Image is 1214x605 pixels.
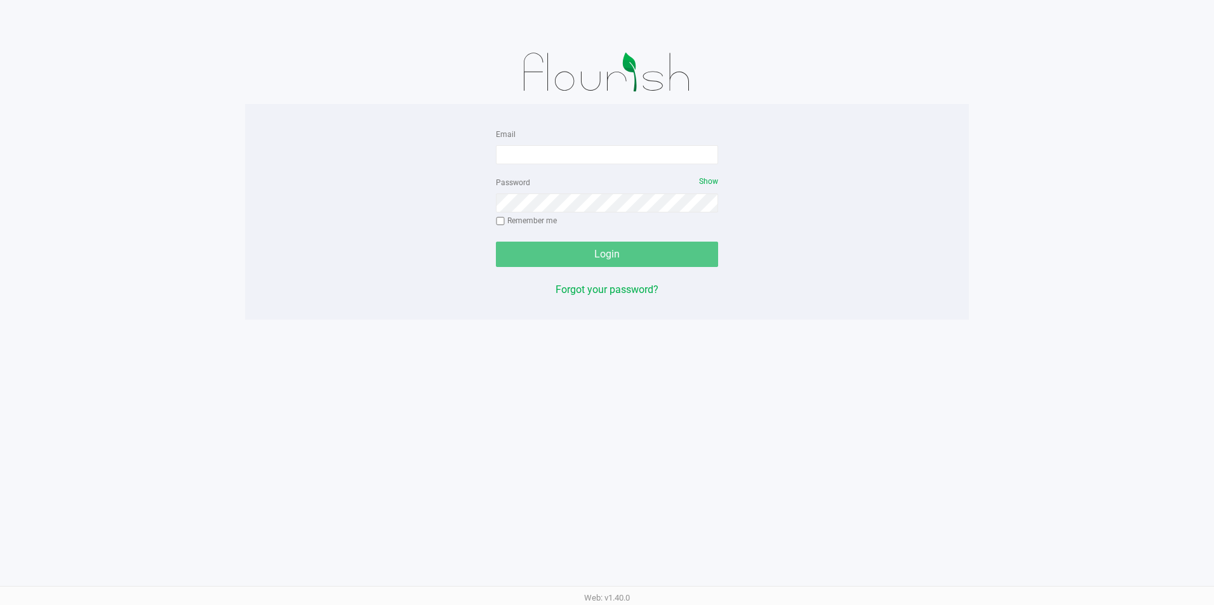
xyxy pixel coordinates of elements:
[496,177,530,188] label: Password
[496,217,505,226] input: Remember me
[699,177,718,186] span: Show
[584,593,630,602] span: Web: v1.40.0
[556,282,658,297] button: Forgot your password?
[496,215,557,226] label: Remember me
[496,129,516,140] label: Email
